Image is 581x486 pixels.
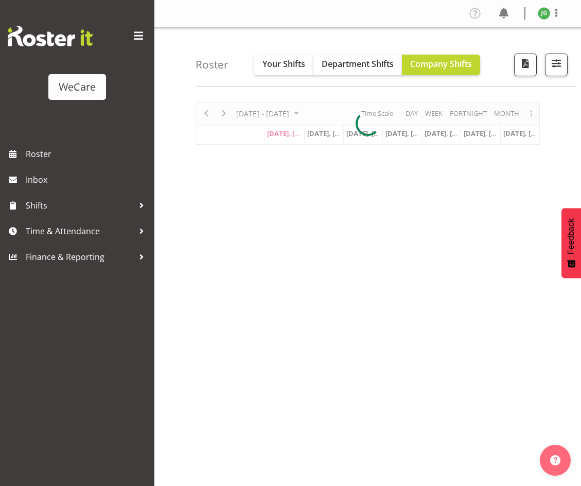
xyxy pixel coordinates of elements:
[322,58,394,70] span: Department Shifts
[59,79,96,95] div: WeCare
[313,55,402,75] button: Department Shifts
[26,198,134,213] span: Shifts
[567,218,576,254] span: Feedback
[410,58,472,70] span: Company Shifts
[26,172,149,187] span: Inbox
[561,208,581,278] button: Feedback - Show survey
[402,55,480,75] button: Company Shifts
[196,59,228,71] h4: Roster
[545,54,568,76] button: Filter Shifts
[26,223,134,239] span: Time & Attendance
[514,54,537,76] button: Download a PDF of the roster according to the set date range.
[538,7,550,20] img: janine-grundler10912.jpg
[26,249,134,265] span: Finance & Reporting
[8,26,93,46] img: Rosterit website logo
[262,58,305,70] span: Your Shifts
[26,146,149,162] span: Roster
[254,55,313,75] button: Your Shifts
[550,455,560,465] img: help-xxl-2.png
